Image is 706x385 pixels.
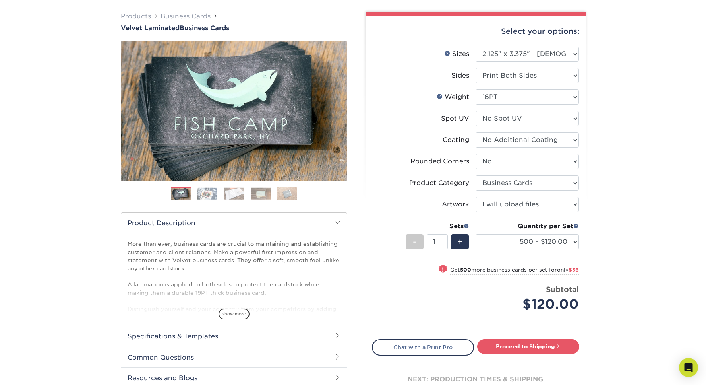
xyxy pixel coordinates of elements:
div: Sets [406,222,469,231]
span: - [413,236,416,248]
img: Business Cards 01 [171,184,191,204]
small: Get more business cards per set for [450,267,579,275]
span: + [457,236,462,248]
h2: Product Description [121,213,347,233]
img: Business Cards 02 [197,187,217,200]
div: Spot UV [441,114,469,123]
div: $120.00 [482,295,579,314]
strong: Subtotal [546,285,579,294]
div: Artwork [442,200,469,209]
strong: 500 [460,267,471,273]
div: Weight [437,92,469,102]
div: Rounded Corners [410,157,469,166]
span: only [557,267,579,273]
span: $36 [569,267,579,273]
span: show more [219,309,250,319]
img: Business Cards 03 [224,187,244,200]
a: Products [121,12,151,20]
div: Coating [443,135,469,145]
div: Sizes [444,49,469,59]
a: Business Cards [161,12,211,20]
span: ! [442,265,444,274]
a: Proceed to Shipping [477,339,579,354]
h2: Specifications & Templates [121,326,347,346]
div: Select your options: [372,16,579,47]
a: Chat with a Print Pro [372,339,474,355]
img: Business Cards 05 [277,187,297,200]
div: Quantity per Set [476,222,579,231]
a: Velvet LaminatedBusiness Cards [121,24,347,32]
div: Product Category [409,178,469,188]
h2: Common Questions [121,347,347,367]
img: Business Cards 04 [251,187,271,200]
div: Sides [451,71,469,80]
h1: Business Cards [121,24,347,32]
span: Velvet Laminated [121,24,180,32]
div: Open Intercom Messenger [679,358,698,377]
p: More than ever, business cards are crucial to maintaining and establishing customer and client re... [128,240,340,369]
